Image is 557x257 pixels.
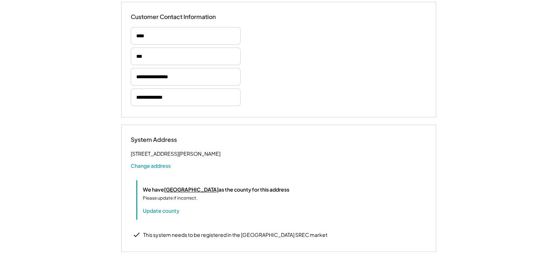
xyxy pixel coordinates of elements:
div: System Address [131,136,204,144]
button: Change address [131,162,171,169]
div: Customer Contact Information [131,13,216,21]
div: Please update if incorrect. [143,195,197,201]
u: [GEOGRAPHIC_DATA] [164,186,219,193]
button: Update county [143,207,179,214]
div: We have as the county for this address [143,186,289,193]
div: [STREET_ADDRESS][PERSON_NAME] [131,149,220,158]
div: This system needs to be registered in the [GEOGRAPHIC_DATA] SREC market [143,231,327,239]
